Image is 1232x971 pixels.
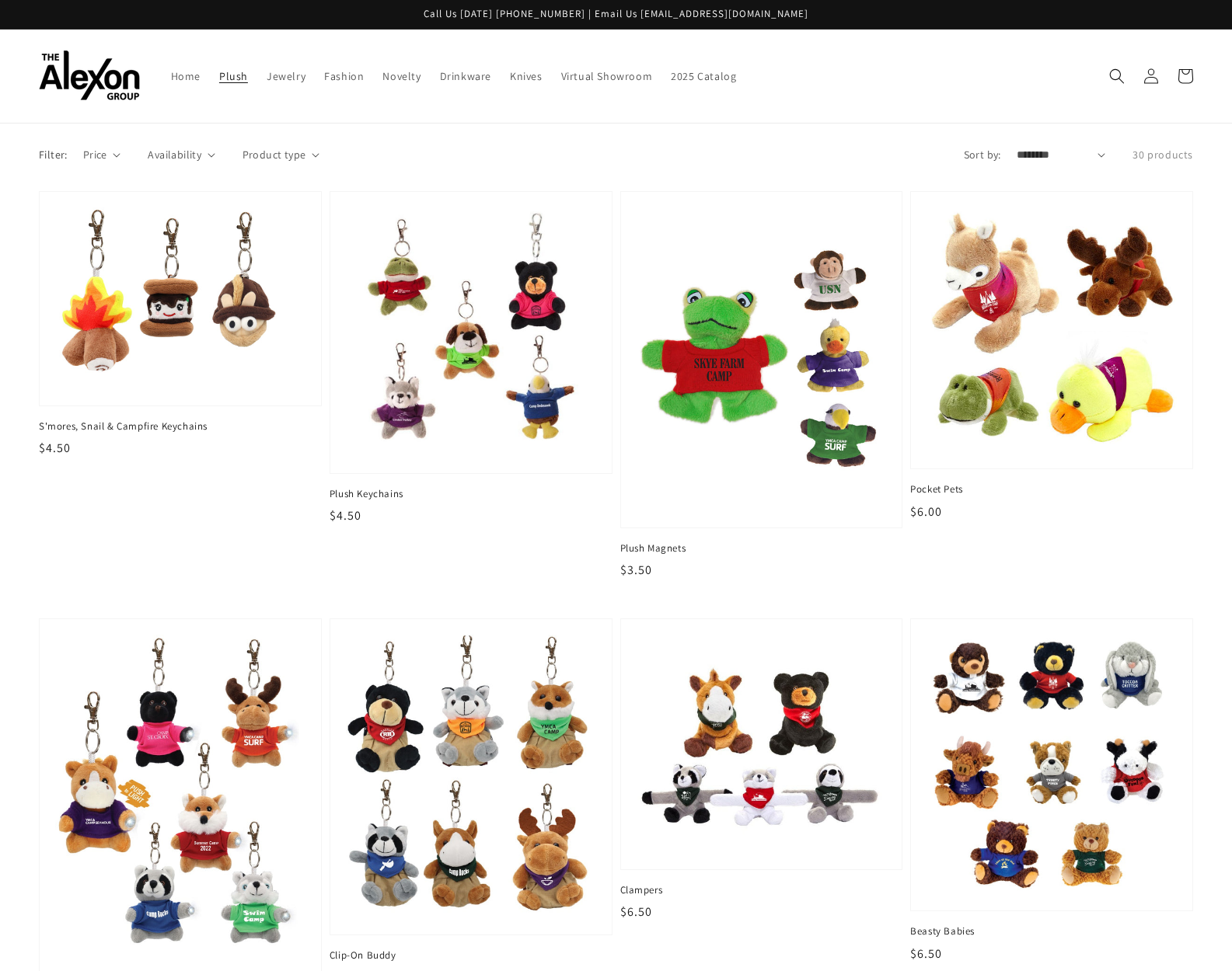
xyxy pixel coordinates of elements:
a: Novelty [373,60,430,92]
a: Knives [501,60,552,92]
span: $6.00 [910,503,942,520]
span: Home [171,69,201,83]
a: Plush Magnets Plush Magnets $3.50 [620,191,903,579]
img: Clampers [637,635,887,854]
span: $4.50 [39,440,71,456]
span: Clampers [620,883,903,897]
span: Knives [510,69,543,83]
span: Jewelry [267,69,305,83]
span: $4.50 [330,507,361,524]
a: Beasty Babies Beasty Babies $6.50 [910,618,1193,963]
p: 30 products [1133,147,1193,163]
span: $6.50 [910,945,942,962]
p: Filter: [39,147,68,163]
span: Novelty [382,69,421,83]
span: Plush Magnets [620,541,903,555]
a: Home [162,60,210,92]
a: Pocket Pets Pocket Pets $6.00 [910,191,1193,521]
a: Drinkware [431,60,501,92]
span: 2025 Catalog [671,69,736,83]
a: S'mores, Snail & Campfire Keychains S'mores, Snail & Campfire Keychains $4.50 [39,191,322,458]
img: Beasty Babies [927,635,1177,896]
summary: Product type [243,147,319,163]
span: Beasty Babies [910,924,1193,938]
span: $3.50 [620,562,652,578]
a: Jewelry [257,60,315,92]
summary: Search [1100,59,1134,93]
a: Virtual Showroom [552,60,662,92]
a: Fashion [315,60,373,92]
span: $6.50 [620,903,652,920]
a: Plush Keychains Plush Keychains $4.50 [330,191,613,525]
span: Clip-On Buddy [330,948,613,962]
span: Plush Keychains [330,487,613,501]
img: Clip-On Buddy [346,635,596,919]
summary: Price [83,147,121,163]
span: Virtual Showroom [561,69,653,83]
span: Price [83,147,107,163]
img: The Alexon Group [39,50,140,101]
span: Fashion [324,69,364,83]
img: Pocket Pets [927,207,1177,454]
span: Drinkware [440,69,491,83]
img: LED Plush Keychain [55,635,305,960]
span: Availability [148,147,201,163]
label: Sort by: [964,147,1001,163]
span: Plush [219,69,248,83]
img: S'mores, Snail & Campfire Keychains [55,207,305,390]
summary: Availability [148,147,215,163]
span: Pocket Pets [910,482,1193,496]
a: Plush [210,60,257,92]
span: S'mores, Snail & Campfire Keychains [39,419,322,433]
span: Product type [243,147,306,163]
a: Clampers Clampers $6.50 [620,618,903,921]
img: Plush Magnets [637,207,887,512]
a: 2025 Catalog [661,60,745,92]
img: Plush Keychains [346,207,596,458]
